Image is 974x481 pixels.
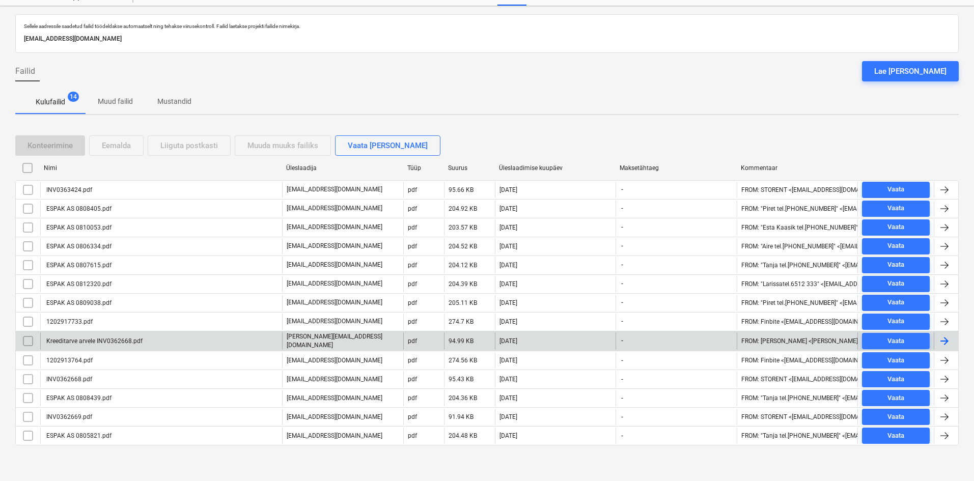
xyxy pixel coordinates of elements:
div: Vaata [887,316,904,327]
div: ESPAK AS 0805821.pdf [45,432,112,439]
span: - [620,242,624,250]
p: [EMAIL_ADDRESS][DOMAIN_NAME] [24,34,950,44]
div: 94.99 KB [449,337,474,345]
button: Vaata [862,276,930,292]
div: pdf [408,394,417,402]
span: - [620,375,624,384]
button: Vaata [862,201,930,217]
div: Vaata [887,392,904,404]
div: [DATE] [499,262,517,269]
button: Vaata [862,333,930,349]
span: - [620,317,624,326]
div: pdf [408,280,417,288]
div: ESPAK AS 0807615.pdf [45,262,112,269]
div: pdf [408,262,417,269]
span: - [620,432,624,440]
div: [DATE] [499,432,517,439]
div: 204.36 KB [449,394,477,402]
div: 95.43 KB [449,376,474,383]
span: - [620,223,624,232]
div: INV0363424.pdf [45,186,92,193]
span: - [620,261,624,269]
span: - [620,279,624,288]
div: 205.11 KB [449,299,477,306]
div: pdf [408,337,417,345]
span: - [620,394,624,403]
div: Vaata [887,278,904,290]
div: [DATE] [499,186,517,193]
div: 95.66 KB [449,186,474,193]
div: ESPAK AS 0808405.pdf [45,205,112,212]
div: ESPAK AS 0808439.pdf [45,394,112,402]
p: [EMAIL_ADDRESS][DOMAIN_NAME] [287,242,382,250]
div: Kreeditarve arvele INV0362668.pdf [45,337,143,345]
button: Vaata [862,219,930,236]
div: 91.94 KB [449,413,474,420]
p: [EMAIL_ADDRESS][DOMAIN_NAME] [287,375,382,384]
div: pdf [408,224,417,231]
div: 204.52 KB [449,243,477,250]
div: [DATE] [499,243,517,250]
p: [EMAIL_ADDRESS][DOMAIN_NAME] [287,223,382,232]
iframe: Chat Widget [923,432,974,481]
div: Vaata [887,430,904,442]
p: [EMAIL_ADDRESS][DOMAIN_NAME] [287,356,382,365]
div: pdf [408,376,417,383]
div: Vaata [887,374,904,385]
div: 1202917733.pdf [45,318,93,325]
button: Vaata [862,182,930,198]
button: Vaata [862,238,930,254]
div: pdf [408,243,417,250]
div: 204.48 KB [449,432,477,439]
div: Suurus [448,164,491,172]
button: Vaata [862,352,930,369]
button: Vaata [862,428,930,444]
p: Kulufailid [36,97,65,107]
p: [EMAIL_ADDRESS][DOMAIN_NAME] [287,204,382,213]
span: - [620,413,624,421]
div: Üleslaadija [286,164,399,172]
p: [EMAIL_ADDRESS][DOMAIN_NAME] [287,413,382,421]
div: [DATE] [499,413,517,420]
div: INV0362669.pdf [45,413,92,420]
span: - [620,356,624,365]
span: - [620,336,624,345]
span: - [620,298,624,307]
div: pdf [408,357,417,364]
div: pdf [408,432,417,439]
div: 204.12 KB [449,262,477,269]
div: 274.7 KB [449,318,474,325]
div: 203.57 KB [449,224,477,231]
div: [DATE] [499,376,517,383]
div: Vaata [887,203,904,214]
div: 274.56 KB [449,357,477,364]
button: Vaata [862,390,930,406]
div: [DATE] [499,205,517,212]
div: Vaata [887,355,904,366]
span: Failid [15,65,35,77]
button: Vaata [862,409,930,425]
div: Vaata [887,335,904,347]
div: pdf [408,318,417,325]
div: Vaata [887,411,904,423]
div: Vaata [PERSON_NAME] [348,139,428,152]
p: [EMAIL_ADDRESS][DOMAIN_NAME] [287,317,382,326]
div: ESPAK AS 0809038.pdf [45,299,112,306]
div: [DATE] [499,394,517,402]
button: Vaata [PERSON_NAME] [335,135,440,156]
p: Sellele aadressile saadetud failid töödeldakse automaatselt ning tehakse viirusekontroll. Failid ... [24,23,950,30]
div: ESPAK AS 0806334.pdf [45,243,112,250]
div: Vaata [887,221,904,233]
div: Kommentaar [741,164,854,172]
div: [DATE] [499,299,517,306]
p: [EMAIL_ADDRESS][DOMAIN_NAME] [287,394,382,403]
div: INV0362668.pdf [45,376,92,383]
div: Vestlusvidin [923,432,974,481]
div: [DATE] [499,357,517,364]
div: 204.39 KB [449,280,477,288]
div: ESPAK AS 0812320.pdf [45,280,112,288]
div: Vaata [887,259,904,271]
div: Nimi [44,164,278,172]
button: Vaata [862,314,930,330]
button: Vaata [862,295,930,311]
